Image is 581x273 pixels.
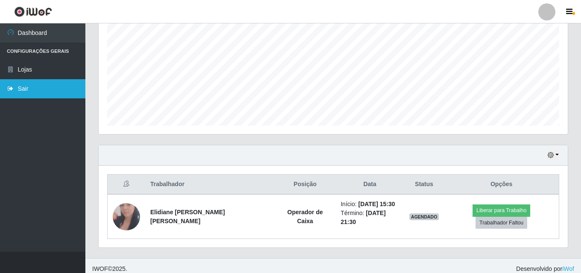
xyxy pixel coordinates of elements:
th: Status [404,175,444,195]
th: Posição [274,175,336,195]
img: 1673908492662.jpeg [113,189,140,244]
img: CoreUI Logo [14,6,52,17]
time: [DATE] 15:30 [358,201,395,207]
button: Liberar para Trabalho [473,204,530,216]
button: Trabalhador Faltou [476,217,527,229]
strong: Elidiane [PERSON_NAME] [PERSON_NAME] [150,209,225,224]
li: Início: [341,200,399,209]
th: Opções [444,175,559,195]
a: iWof [562,265,574,272]
span: AGENDADO [409,213,439,220]
span: IWOF [92,265,108,272]
th: Trabalhador [145,175,274,195]
strong: Operador de Caixa [287,209,323,224]
th: Data [336,175,404,195]
li: Término: [341,209,399,227]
